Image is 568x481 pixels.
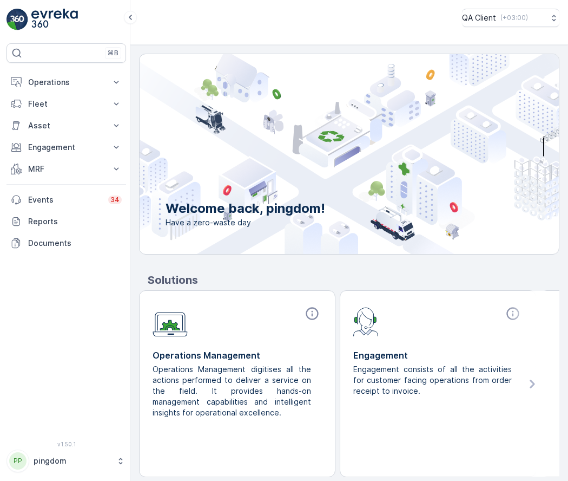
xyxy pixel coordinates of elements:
p: Welcome back, pingdom! [166,200,325,217]
p: Engagement [28,142,104,153]
p: Operations Management [153,349,322,362]
button: Asset [6,115,126,136]
p: Documents [28,238,122,249]
span: v 1.50.1 [6,441,126,447]
p: Operations [28,77,104,88]
p: Operations Management digitises all the actions performed to deliver a service on the field. It p... [153,364,313,418]
p: ⌘B [108,49,118,57]
img: logo [6,9,28,30]
p: Asset [28,120,104,131]
img: logo_light-DOdMpM7g.png [31,9,78,30]
button: Fleet [6,93,126,115]
p: Solutions [148,272,559,288]
img: city illustration [91,54,559,254]
p: QA Client [462,12,496,23]
a: Documents [6,232,126,254]
p: Engagement [353,349,523,362]
button: PPpingdom [6,450,126,472]
img: module-icon [353,306,379,336]
p: Fleet [28,99,104,109]
button: MRF [6,158,126,180]
a: Reports [6,211,126,232]
span: Have a zero-waste day [166,217,325,228]
p: 34 [110,196,120,204]
div: PP [9,452,27,470]
p: ( +03:00 ) [500,14,528,22]
button: Engagement [6,136,126,158]
p: Reports [28,216,122,227]
img: module-icon [153,306,188,337]
p: pingdom [34,456,111,466]
a: Events34 [6,189,126,211]
p: MRF [28,164,104,174]
p: Events [28,194,102,205]
p: Engagement consists of all the activities for customer facing operations from order receipt to in... [353,364,514,396]
button: QA Client(+03:00) [462,9,559,27]
button: Operations [6,71,126,93]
